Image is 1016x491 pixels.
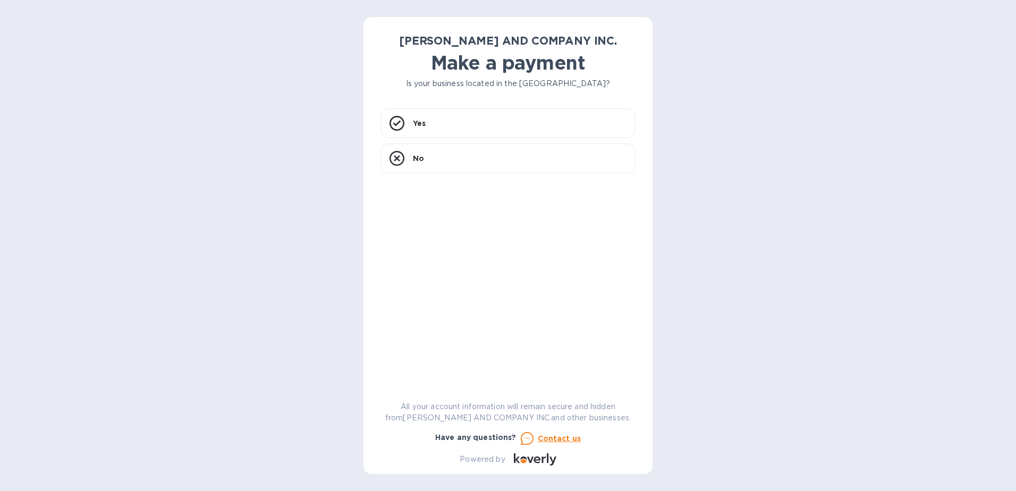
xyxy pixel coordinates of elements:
p: No [413,153,424,164]
b: [PERSON_NAME] AND COMPANY INC. [399,34,617,47]
h1: Make a payment [380,52,636,74]
p: Is your business located in the [GEOGRAPHIC_DATA]? [380,78,636,89]
b: Have any questions? [435,433,517,442]
p: Powered by [460,454,505,465]
p: All your account information will remain secure and hidden from [PERSON_NAME] AND COMPANY INC. an... [380,401,636,424]
u: Contact us [538,434,581,443]
p: Yes [413,118,426,129]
